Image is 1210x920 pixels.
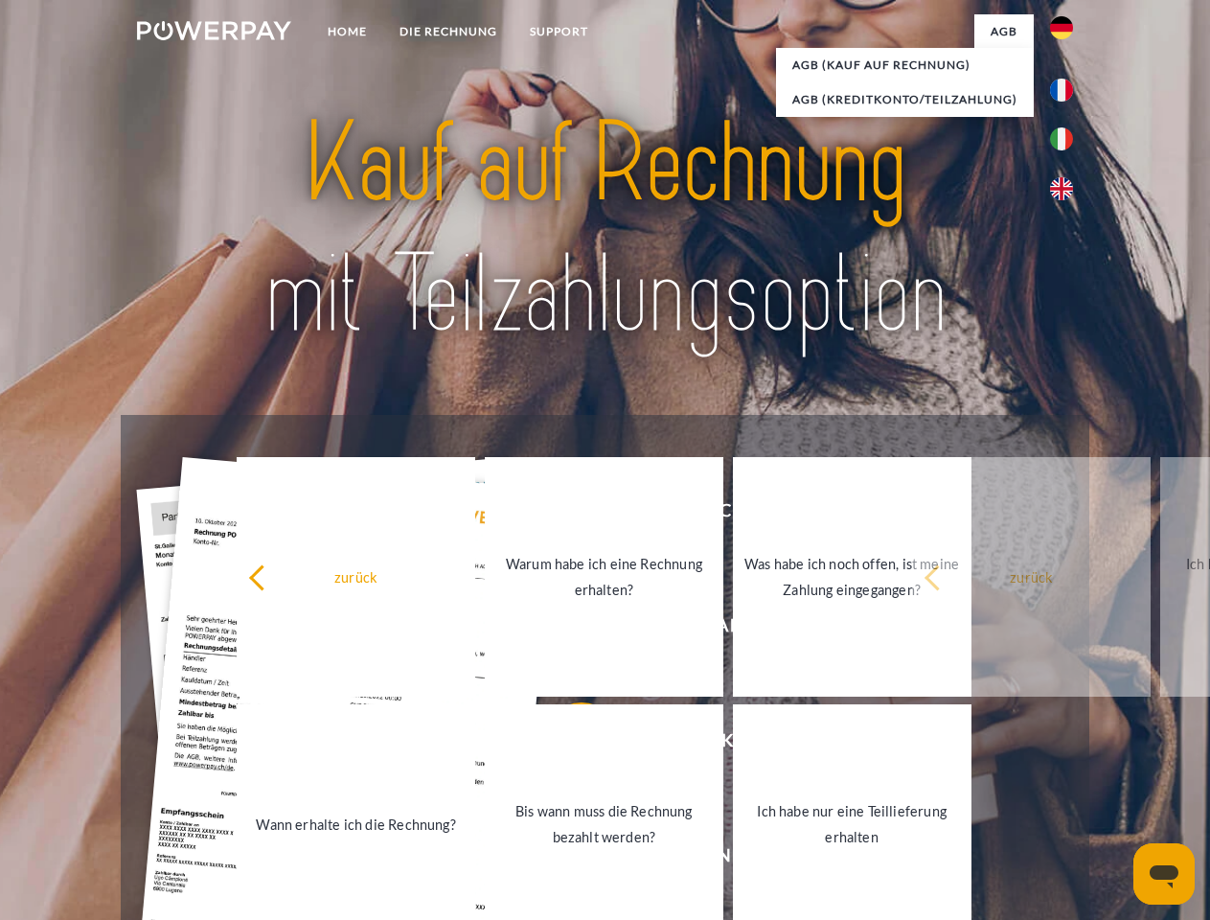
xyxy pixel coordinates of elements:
[1050,79,1073,102] img: fr
[137,21,291,40] img: logo-powerpay-white.svg
[1133,843,1195,905] iframe: Schaltfläche zum Öffnen des Messaging-Fensters
[744,551,960,603] div: Was habe ich noch offen, ist meine Zahlung eingegangen?
[496,551,712,603] div: Warum habe ich eine Rechnung erhalten?
[1050,16,1073,39] img: de
[1050,127,1073,150] img: it
[974,14,1034,49] a: agb
[776,82,1034,117] a: AGB (Kreditkonto/Teilzahlung)
[776,48,1034,82] a: AGB (Kauf auf Rechnung)
[1050,177,1073,200] img: en
[183,92,1027,367] img: title-powerpay_de.svg
[514,14,605,49] a: SUPPORT
[248,811,464,837] div: Wann erhalte ich die Rechnung?
[248,563,464,589] div: zurück
[496,798,712,850] div: Bis wann muss die Rechnung bezahlt werden?
[311,14,383,49] a: Home
[924,563,1139,589] div: zurück
[744,798,960,850] div: Ich habe nur eine Teillieferung erhalten
[733,457,971,697] a: Was habe ich noch offen, ist meine Zahlung eingegangen?
[383,14,514,49] a: DIE RECHNUNG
